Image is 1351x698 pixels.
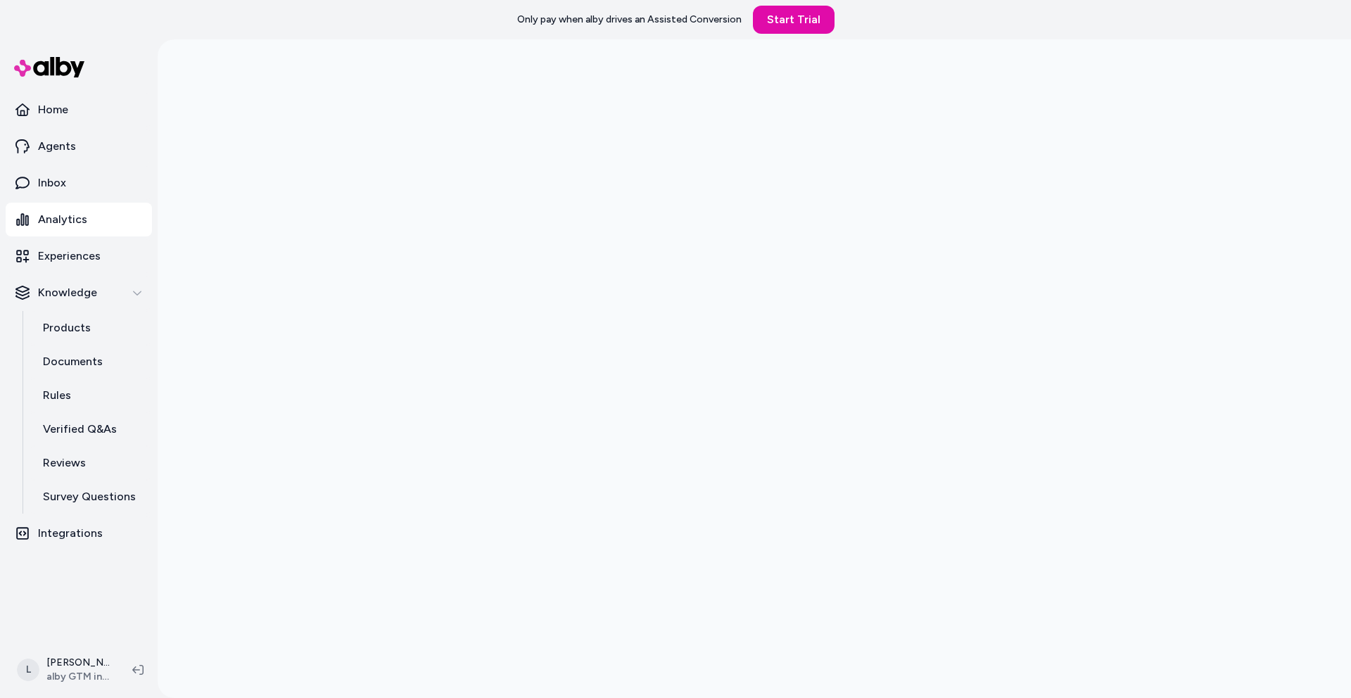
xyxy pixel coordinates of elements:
[43,353,103,370] p: Documents
[38,174,66,191] p: Inbox
[43,488,136,505] p: Survey Questions
[517,13,742,27] p: Only pay when alby drives an Assisted Conversion
[38,138,76,155] p: Agents
[29,446,152,480] a: Reviews
[43,319,91,336] p: Products
[17,659,39,681] span: L
[46,670,110,684] span: alby GTM internal
[6,516,152,550] a: Integrations
[43,421,117,438] p: Verified Q&As
[38,101,68,118] p: Home
[6,276,152,310] button: Knowledge
[43,455,86,471] p: Reviews
[46,656,110,670] p: [PERSON_NAME]
[6,203,152,236] a: Analytics
[6,166,152,200] a: Inbox
[29,311,152,345] a: Products
[6,129,152,163] a: Agents
[29,345,152,379] a: Documents
[29,480,152,514] a: Survey Questions
[29,412,152,446] a: Verified Q&As
[38,211,87,228] p: Analytics
[6,239,152,273] a: Experiences
[38,284,97,301] p: Knowledge
[38,525,103,542] p: Integrations
[38,248,101,265] p: Experiences
[14,57,84,77] img: alby Logo
[753,6,835,34] a: Start Trial
[6,93,152,127] a: Home
[29,379,152,412] a: Rules
[8,647,121,692] button: L[PERSON_NAME]alby GTM internal
[43,387,71,404] p: Rules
